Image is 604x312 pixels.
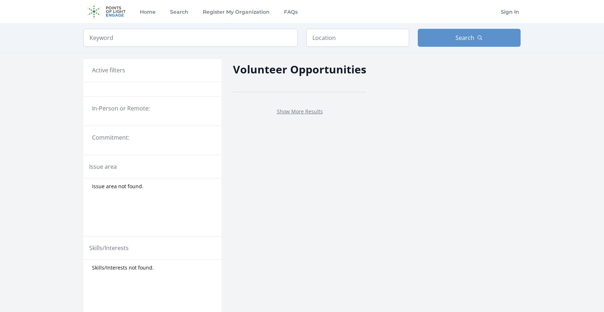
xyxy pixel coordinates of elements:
[92,104,213,113] legend: In-Person or Remote:
[306,29,409,47] input: Location
[89,162,117,171] legend: Issue area
[233,61,366,77] h2: Volunteer Opportunities
[92,183,143,190] span: Issue area not found.
[456,33,474,42] span: Search
[89,244,129,252] legend: Skills/Interests
[92,133,213,142] legend: Commitment:
[92,264,154,271] span: Skills/Interests not found.
[418,29,521,47] button: Search
[92,66,125,74] h3: Active filters
[83,29,298,47] input: Keyword
[277,108,323,115] a: Show More Results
